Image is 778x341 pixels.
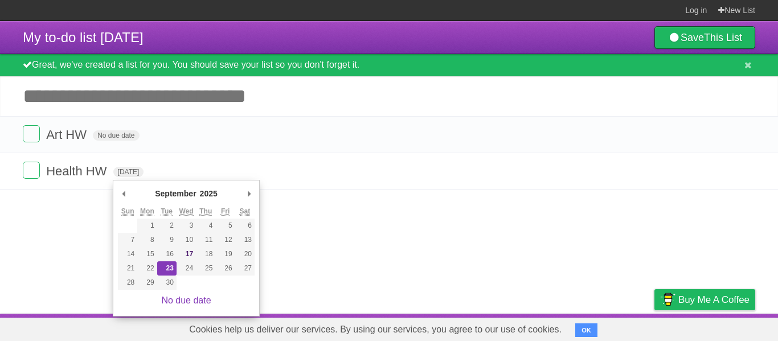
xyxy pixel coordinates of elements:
button: 21 [118,261,137,276]
button: 24 [177,261,196,276]
abbr: Friday [221,207,230,216]
span: No due date [93,130,139,141]
abbr: Sunday [121,207,134,216]
abbr: Wednesday [179,207,193,216]
button: 3 [177,219,196,233]
span: Health HW [46,164,109,178]
span: [DATE] [113,167,144,177]
abbr: Tuesday [161,207,172,216]
button: 15 [137,247,157,261]
button: OK [575,323,597,337]
button: 1 [137,219,157,233]
button: 30 [157,276,177,290]
a: Developers [540,317,587,338]
abbr: Saturday [240,207,251,216]
a: Privacy [640,317,669,338]
button: 26 [215,261,235,276]
a: No due date [161,295,211,305]
b: This List [704,32,742,43]
label: Done [23,162,40,179]
button: 5 [215,219,235,233]
img: Buy me a coffee [660,290,675,309]
label: Done [23,125,40,142]
a: Terms [601,317,626,338]
button: 19 [215,247,235,261]
button: 27 [235,261,255,276]
span: My to-do list [DATE] [23,30,144,45]
button: 11 [196,233,215,247]
button: 22 [137,261,157,276]
button: 17 [177,247,196,261]
button: Previous Month [118,185,129,202]
button: 9 [157,233,177,247]
button: 18 [196,247,215,261]
button: 10 [177,233,196,247]
span: Art HW [46,128,89,142]
button: 7 [118,233,137,247]
button: 25 [196,261,215,276]
button: Next Month [243,185,255,202]
span: Cookies help us deliver our services. By using our services, you agree to our use of cookies. [178,318,573,341]
button: 8 [137,233,157,247]
a: About [503,317,527,338]
button: 23 [157,261,177,276]
div: September [153,185,198,202]
button: 29 [137,276,157,290]
button: 6 [235,219,255,233]
span: Buy me a coffee [678,290,750,310]
a: SaveThis List [654,26,755,49]
button: 4 [196,219,215,233]
button: 14 [118,247,137,261]
div: 2025 [198,185,219,202]
a: Buy me a coffee [654,289,755,310]
button: 2 [157,219,177,233]
abbr: Monday [140,207,154,216]
button: 16 [157,247,177,261]
abbr: Thursday [199,207,212,216]
button: 12 [215,233,235,247]
button: 13 [235,233,255,247]
button: 20 [235,247,255,261]
a: Suggest a feature [683,317,755,338]
button: 28 [118,276,137,290]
